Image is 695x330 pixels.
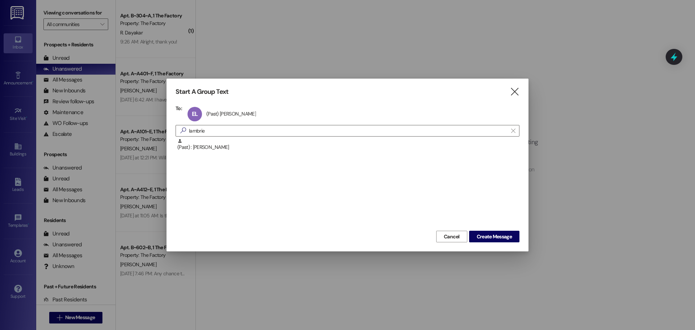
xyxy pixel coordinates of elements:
[477,233,512,241] span: Create Message
[510,88,519,96] i: 
[469,231,519,242] button: Create Message
[177,138,519,151] div: (Past) : [PERSON_NAME]
[444,233,460,241] span: Cancel
[176,138,519,156] div: (Past) : [PERSON_NAME]
[206,110,256,117] div: (Past) [PERSON_NAME]
[176,88,228,96] h3: Start A Group Text
[189,126,507,136] input: Search for any contact or apartment
[192,110,198,118] span: EL
[507,125,519,136] button: Clear text
[436,231,467,242] button: Cancel
[176,105,182,112] h3: To:
[177,127,189,134] i: 
[511,128,515,134] i: 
